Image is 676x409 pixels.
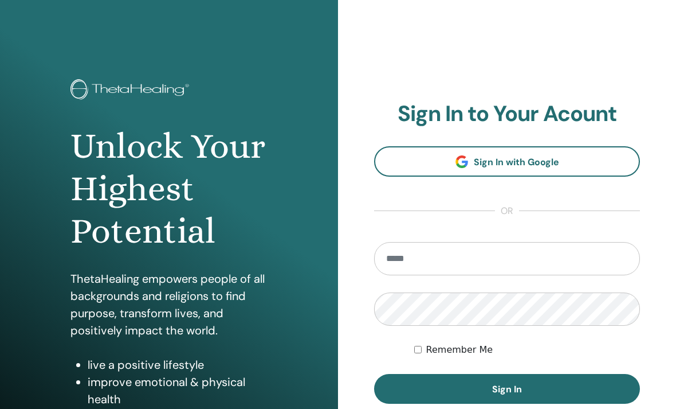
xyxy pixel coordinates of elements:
[474,156,559,168] span: Sign In with Google
[70,270,267,339] p: ThetaHealing empowers people of all backgrounds and religions to find purpose, transform lives, a...
[495,204,519,218] span: or
[374,374,640,404] button: Sign In
[88,356,267,373] li: live a positive lifestyle
[374,101,640,127] h2: Sign In to Your Acount
[88,373,267,408] li: improve emotional & physical health
[70,125,267,253] h1: Unlock Your Highest Potential
[426,343,493,357] label: Remember Me
[492,383,522,395] span: Sign In
[414,343,640,357] div: Keep me authenticated indefinitely or until I manually logout
[374,146,640,177] a: Sign In with Google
